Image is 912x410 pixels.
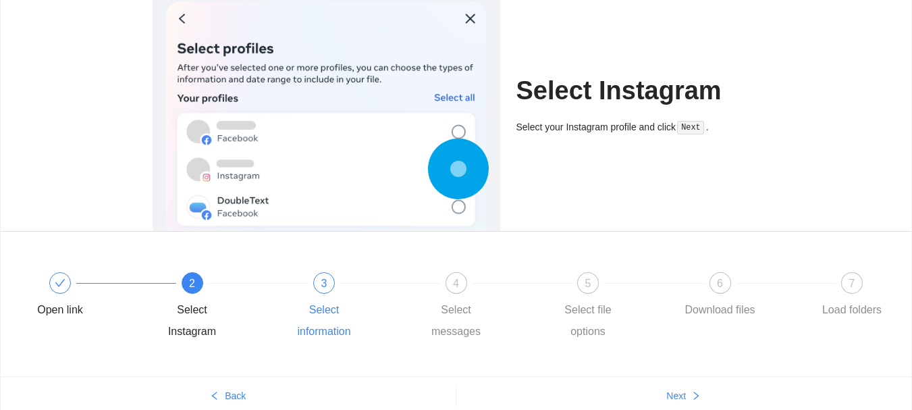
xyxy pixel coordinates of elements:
[849,278,855,289] span: 7
[453,278,459,289] span: 4
[813,272,891,321] div: 7Load folders
[417,272,549,342] div: 4Select messages
[681,272,813,321] div: 6Download files
[549,299,627,342] div: Select file options
[285,299,363,342] div: Select information
[685,299,755,321] div: Download files
[417,299,495,342] div: Select messages
[516,75,760,107] h1: Select Instagram
[585,278,591,289] span: 5
[189,278,195,289] span: 2
[153,299,232,342] div: Select Instagram
[677,121,704,134] code: Next
[55,278,65,288] span: check
[516,120,760,135] div: Select your Instagram profile and click .
[691,391,701,402] span: right
[210,391,219,402] span: left
[37,299,83,321] div: Open link
[225,388,246,403] span: Back
[1,385,456,407] button: leftBack
[321,278,327,289] span: 3
[666,388,686,403] span: Next
[822,299,882,321] div: Load folders
[21,272,153,321] div: Open link
[717,278,723,289] span: 6
[549,272,681,342] div: 5Select file options
[456,385,912,407] button: Nextright
[153,272,286,342] div: 2Select Instagram
[285,272,417,342] div: 3Select information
